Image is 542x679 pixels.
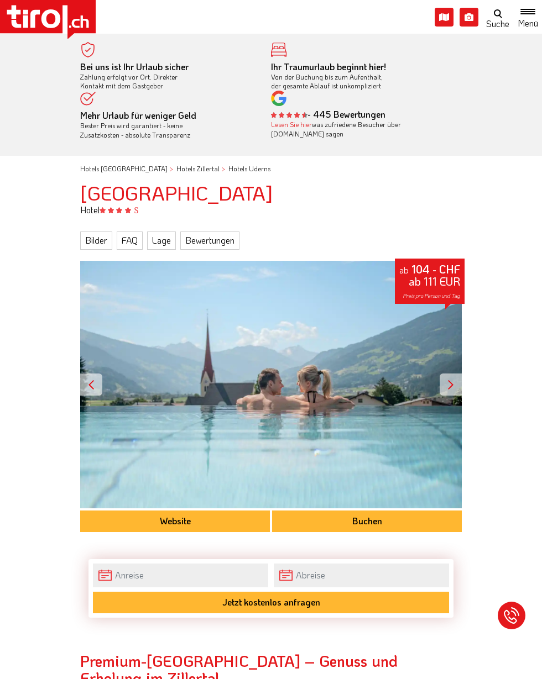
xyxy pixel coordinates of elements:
[435,8,454,27] i: Karte öffnen
[460,8,478,27] i: Fotogalerie
[80,109,196,121] b: Mehr Urlaub für weniger Geld
[228,164,270,173] a: Hotels Uderns
[272,510,462,532] a: Buchen
[80,61,189,72] b: Bei uns ist Ihr Urlaub sicher
[80,182,462,204] h1: [GEOGRAPHIC_DATA]
[271,61,386,72] b: Ihr Traumurlaub beginnt hier!
[80,510,270,532] a: Website
[514,7,542,28] button: Toggle navigation
[93,564,268,587] input: Anreise
[80,62,254,91] div: Zahlung erfolgt vor Ort. Direkter Kontakt mit dem Gastgeber
[80,164,168,173] a: Hotels [GEOGRAPHIC_DATA]
[80,111,254,139] div: Bester Preis wird garantiert - keine Zusatzkosten - absolute Transparenz
[72,204,470,216] div: Hotel
[271,91,286,106] img: google
[411,262,460,276] strong: 104 - CHF
[403,292,460,299] span: Preis pro Person und Tag
[271,62,445,91] div: Von der Buchung bis zum Aufenthalt, der gesamte Ablauf ist unkompliziert
[176,164,220,173] a: Hotels Zillertal
[271,120,312,129] a: Lesen Sie hier
[93,592,449,613] button: Jetzt kostenlos anfragen
[271,108,385,120] b: - 445 Bewertungen
[271,120,445,139] div: was zufriedene Besucher über [DOMAIN_NAME] sagen
[180,231,239,249] a: Bewertungen
[399,264,409,276] small: ab
[117,231,143,249] a: FAQ
[147,231,176,249] a: Lage
[274,564,449,587] input: Abreise
[80,231,112,249] a: Bilder
[395,259,465,304] div: ab 111 EUR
